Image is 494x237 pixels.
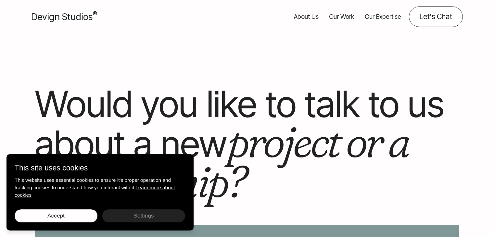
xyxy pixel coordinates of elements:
[294,6,319,27] a: About Us
[133,212,154,219] span: Settings
[35,115,408,208] em: project or a partnership?
[31,10,97,24] a: Devign Studios® Homepage
[93,10,97,18] sup: ®
[15,209,97,222] button: Accept
[329,6,354,27] a: Our Work
[365,6,401,27] a: Our Expertise
[409,6,463,27] a: Contact us about your project
[35,84,459,204] h1: Would you like to talk to us about a new
[31,11,97,22] span: Devign Studios
[102,209,185,222] button: Settings
[15,162,185,174] p: This site uses cookies
[47,212,65,219] span: Accept
[15,176,185,199] p: This website uses essential cookies to ensure it's proper operation and tracking cookies to under...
